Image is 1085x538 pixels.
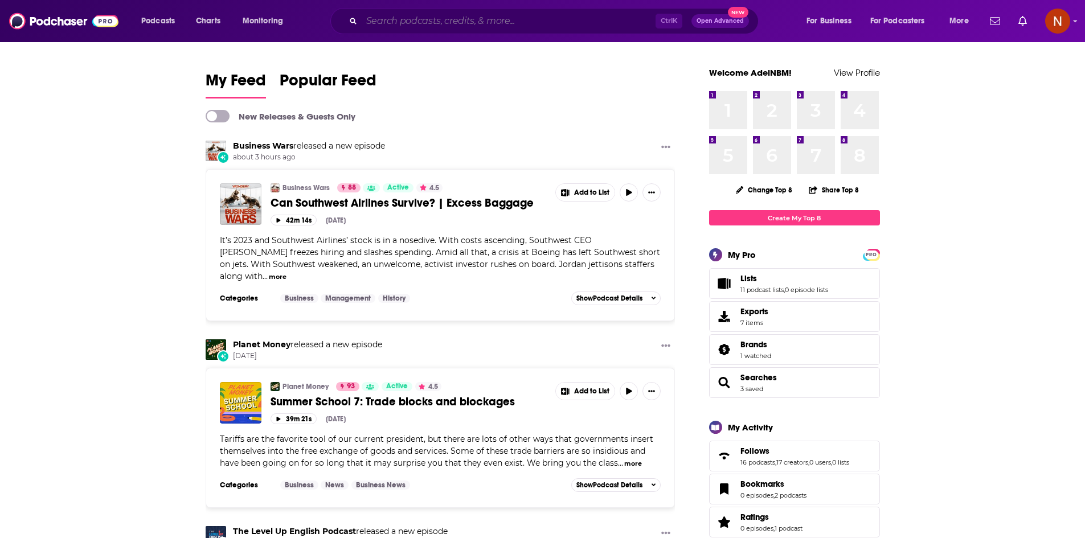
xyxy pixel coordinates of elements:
[740,385,763,393] a: 3 saved
[220,382,261,424] img: Summer School 7: Trade blocks and blockages
[691,14,749,28] button: Open AdvancedNew
[808,458,809,466] span: ,
[740,458,775,466] a: 16 podcasts
[809,458,831,466] a: 0 users
[740,319,768,327] span: 7 items
[233,339,382,350] h3: released a new episode
[206,110,355,122] a: New Releases & Guests Only
[271,413,317,424] button: 39m 21s
[799,12,866,30] button: open menu
[220,235,660,281] span: It’s 2023 and Southwest Airlines’ stock is in a nosedive. With costs ascending, Southwest CEO [PE...
[806,13,851,29] span: For Business
[832,458,849,466] a: 0 lists
[624,459,642,469] button: more
[865,250,878,258] a: PRO
[740,512,803,522] a: Ratings
[280,71,376,97] span: Popular Feed
[220,294,271,303] h3: Categories
[233,351,382,361] span: [DATE]
[740,479,806,489] a: Bookmarks
[326,415,346,423] div: [DATE]
[740,352,771,360] a: 1 watched
[713,375,736,391] a: Searches
[206,339,226,360] img: Planet Money
[206,71,266,98] a: My Feed
[378,294,410,303] a: History
[785,286,828,294] a: 0 episode lists
[282,382,329,391] a: Planet Money
[556,184,615,201] button: Show More Button
[1014,11,1031,31] a: Show notifications dropdown
[571,291,661,305] button: ShowPodcast Details
[713,448,736,464] a: Follows
[206,141,226,161] img: Business Wars
[949,13,969,29] span: More
[740,446,849,456] a: Follows
[271,395,515,409] span: Summer School 7: Trade blocks and blockages
[709,441,880,471] span: Follows
[220,480,271,490] h3: Categories
[382,382,412,391] a: Active
[656,14,682,28] span: Ctrl K
[233,153,385,162] span: about 3 hours ago
[269,272,286,282] button: more
[657,339,675,354] button: Show More Button
[863,12,941,30] button: open menu
[341,8,769,34] div: Search podcasts, credits, & more...
[740,491,773,499] a: 0 episodes
[337,183,361,192] a: 88
[416,183,443,192] button: 4.5
[326,216,346,224] div: [DATE]
[713,342,736,358] a: Brands
[233,141,293,151] a: Business Wars
[576,294,642,302] span: Show Podcast Details
[271,382,280,391] a: Planet Money
[206,71,266,97] span: My Feed
[141,13,175,29] span: Podcasts
[271,183,280,192] img: Business Wars
[773,524,775,532] span: ,
[347,381,355,392] span: 93
[697,18,744,24] span: Open Advanced
[362,12,656,30] input: Search podcasts, credits, & more...
[271,196,547,210] a: Can Southwest Airlines Survive? | Excess Baggage
[217,350,230,363] div: New Episode
[709,507,880,537] span: Ratings
[740,306,768,317] span: Exports
[271,215,317,225] button: 42m 14s
[740,524,773,532] a: 0 episodes
[709,67,792,78] a: Welcome AdelNBM!
[775,491,806,499] a: 2 podcasts
[1045,9,1070,34] img: User Profile
[713,514,736,530] a: Ratings
[556,383,615,400] button: Show More Button
[740,372,777,383] a: Searches
[740,273,828,284] a: Lists
[709,474,880,504] span: Bookmarks
[133,12,190,30] button: open menu
[740,339,771,350] a: Brands
[574,387,609,396] span: Add to List
[1045,9,1070,34] button: Show profile menu
[321,294,375,303] a: Management
[233,526,356,536] a: The Level Up English Podcast
[386,381,408,392] span: Active
[235,12,298,30] button: open menu
[263,271,268,281] span: ...
[383,183,413,192] a: Active
[775,458,776,466] span: ,
[865,250,878,259] span: PRO
[233,339,290,350] a: Planet Money
[233,526,448,537] h3: released a new episode
[217,151,230,163] div: New Episode
[709,301,880,332] a: Exports
[196,13,220,29] span: Charts
[9,10,118,32] a: Podchaser - Follow, Share and Rate Podcasts
[243,13,283,29] span: Monitoring
[618,458,623,468] span: ...
[321,480,349,490] a: News
[233,141,385,151] h3: released a new episode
